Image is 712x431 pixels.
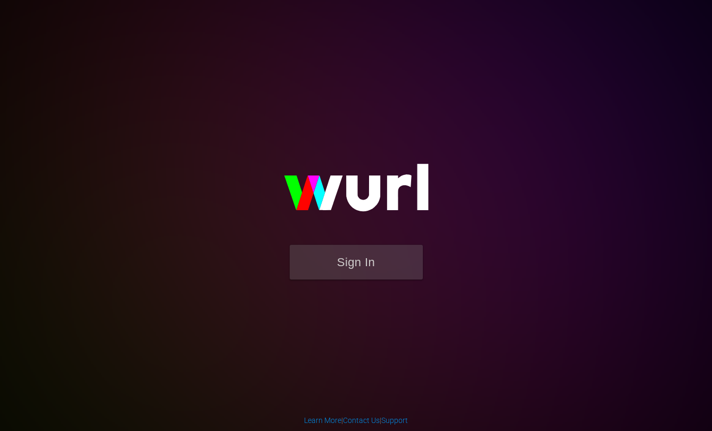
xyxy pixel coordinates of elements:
[304,416,341,425] a: Learn More
[343,416,380,425] a: Contact Us
[304,415,408,426] div: | |
[381,416,408,425] a: Support
[250,141,463,244] img: wurl-logo-on-black-223613ac3d8ba8fe6dc639794a292ebdb59501304c7dfd60c99c58986ef67473.svg
[290,245,423,280] button: Sign In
